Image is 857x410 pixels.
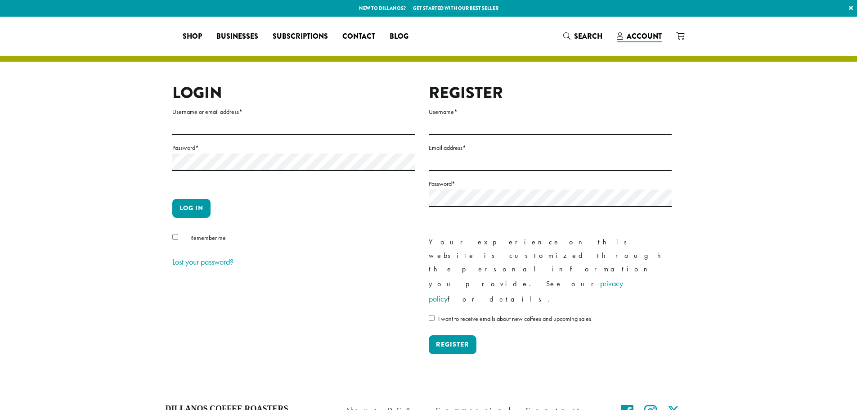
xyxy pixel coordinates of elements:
[429,335,476,354] button: Register
[429,278,623,304] a: privacy policy
[342,31,375,42] span: Contact
[390,31,408,42] span: Blog
[172,142,415,153] label: Password
[429,106,672,117] label: Username
[172,257,233,267] a: Lost your password?
[556,29,610,44] a: Search
[172,199,211,218] button: Log in
[172,106,415,117] label: Username or email address
[172,83,415,103] h2: Login
[429,178,672,189] label: Password
[627,31,662,41] span: Account
[175,29,209,44] a: Shop
[429,235,672,306] p: Your experience on this website is customized through the personal information you provide. See o...
[429,315,435,321] input: I want to receive emails about new coffees and upcoming sales.
[216,31,258,42] span: Businesses
[183,31,202,42] span: Shop
[190,234,226,242] span: Remember me
[574,31,602,41] span: Search
[413,5,498,12] a: Get started with our best seller
[429,83,672,103] h2: Register
[429,142,672,153] label: Email address
[273,31,328,42] span: Subscriptions
[438,315,592,323] span: I want to receive emails about new coffees and upcoming sales.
